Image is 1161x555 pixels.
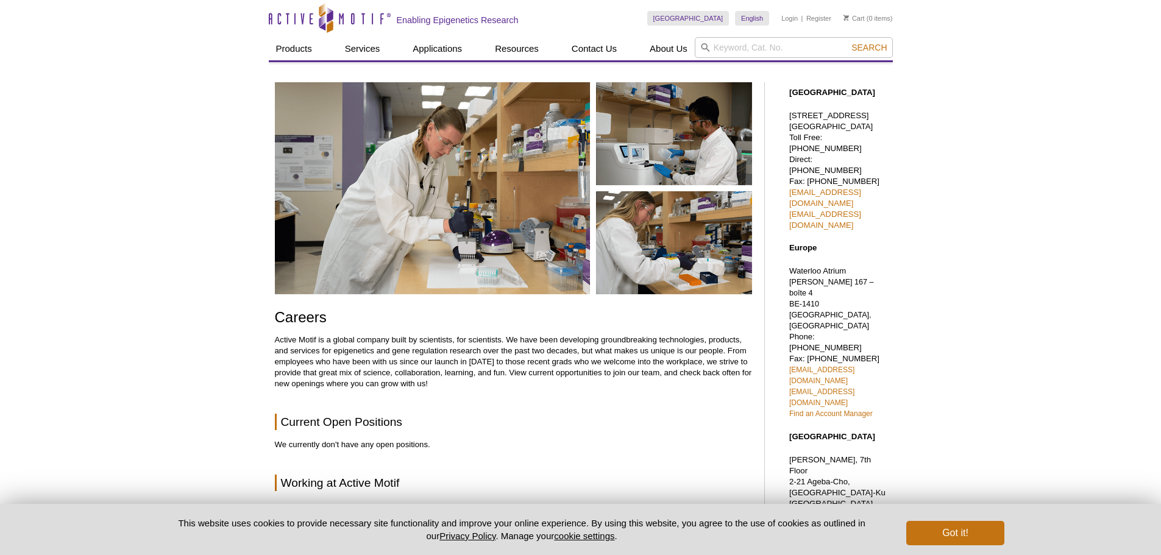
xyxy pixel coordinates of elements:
span: [PERSON_NAME] 167 – boîte 4 BE-1410 [GEOGRAPHIC_DATA], [GEOGRAPHIC_DATA] [789,278,874,330]
strong: [GEOGRAPHIC_DATA] [789,432,875,441]
a: Contact Us [564,37,624,60]
strong: Europe [789,243,817,252]
button: Got it! [906,521,1004,545]
a: [EMAIL_ADDRESS][DOMAIN_NAME] [789,366,854,385]
p: This website uses cookies to provide necessary site functionality and improve your online experie... [157,517,887,542]
li: | [801,11,803,26]
a: Services [338,37,388,60]
span: Search [851,43,887,52]
img: Your Cart [843,15,849,21]
p: [STREET_ADDRESS] [GEOGRAPHIC_DATA] Toll Free: [PHONE_NUMBER] Direct: [PHONE_NUMBER] Fax: [PHONE_N... [789,110,887,231]
h1: Careers [275,309,752,327]
a: About Us [642,37,695,60]
button: cookie settings [554,531,614,541]
p: Waterloo Atrium Phone: [PHONE_NUMBER] Fax: [PHONE_NUMBER] [789,266,887,419]
a: [EMAIL_ADDRESS][DOMAIN_NAME] [789,210,861,230]
a: English [735,11,769,26]
img: Careers at Active Motif [275,82,752,294]
strong: [GEOGRAPHIC_DATA] [789,88,875,97]
input: Keyword, Cat. No. [695,37,893,58]
a: [GEOGRAPHIC_DATA] [647,11,730,26]
a: Applications [405,37,469,60]
a: Login [781,14,798,23]
p: Active Motif is a global company built by scientists, for scientists. We have been developing gro... [275,334,752,389]
a: Products [269,37,319,60]
h2: Working at Active Motif [275,475,752,491]
li: (0 items) [843,11,893,26]
a: Cart [843,14,865,23]
a: [EMAIL_ADDRESS][DOMAIN_NAME] [789,387,854,407]
a: Register [806,14,831,23]
a: Find an Account Manager [789,409,873,418]
a: [EMAIL_ADDRESS][DOMAIN_NAME] [789,188,861,208]
h2: Current Open Positions [275,414,752,430]
a: Resources [488,37,546,60]
button: Search [848,42,890,53]
h2: Enabling Epigenetics Research [397,15,519,26]
p: We currently don't have any open positions. [275,439,752,450]
a: Privacy Policy [439,531,495,541]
